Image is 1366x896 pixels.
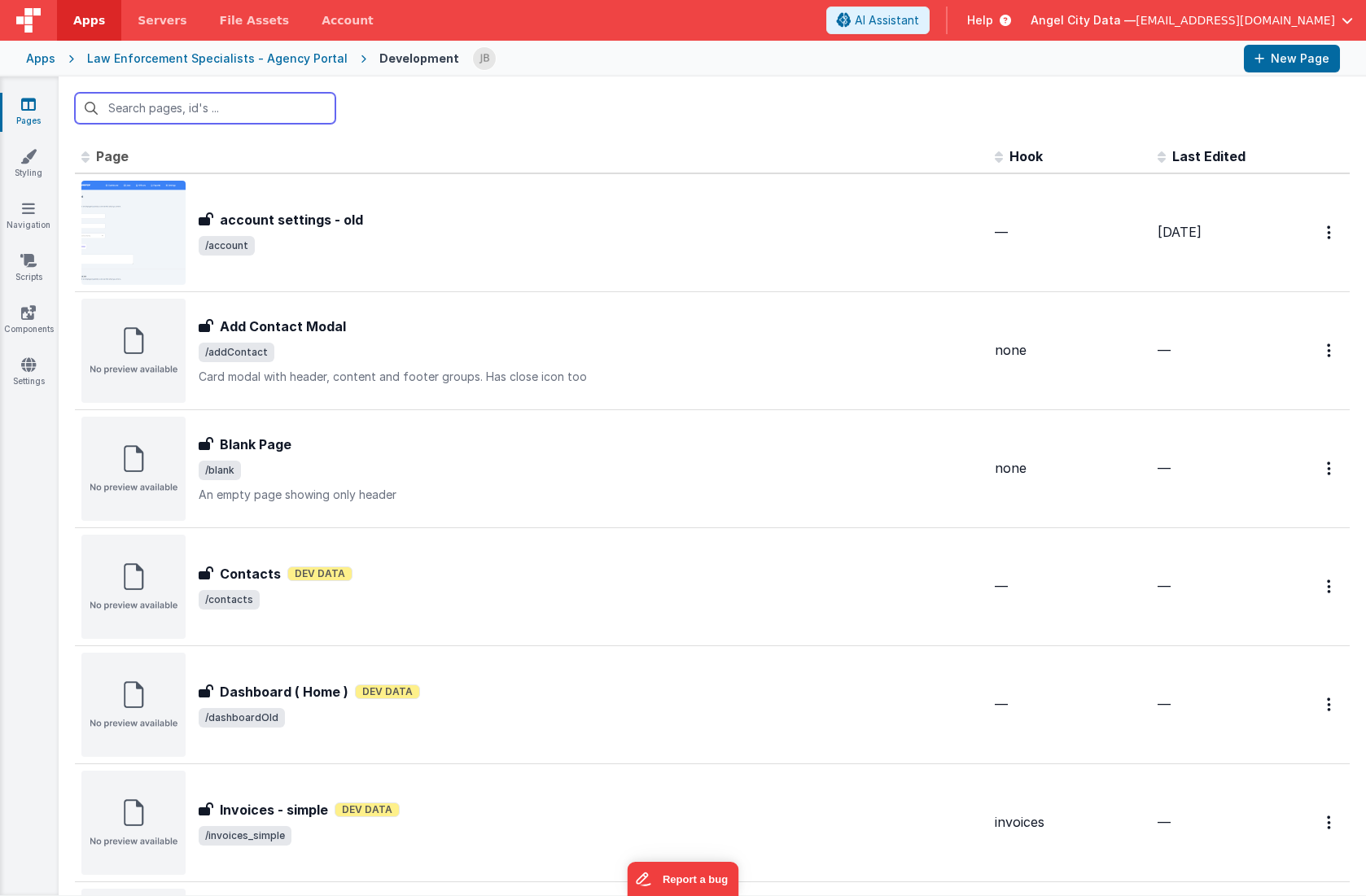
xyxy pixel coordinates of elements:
div: invoices [995,813,1145,832]
h3: Invoices - simple [220,800,328,820]
span: Hook [1009,148,1043,164]
iframe: Marker.io feedback button [628,862,739,896]
button: Options [1317,570,1343,603]
span: /blank [199,461,241,480]
div: Development [379,50,459,67]
span: [EMAIL_ADDRESS][DOMAIN_NAME] [1136,12,1335,28]
span: — [1158,578,1171,594]
span: Last Edited [1172,148,1246,164]
h3: account settings - old [220,210,363,229]
div: Law Enforcement Specialists - Agency Portal [87,50,348,67]
span: /contacts [199,590,260,610]
h3: Dashboard ( Home ) [220,682,348,702]
button: Options [1317,452,1343,485]
button: AI Assistant [826,7,930,34]
span: — [1158,814,1171,830]
button: Options [1317,334,1343,367]
span: Dev Data [355,684,420,699]
button: Options [1317,216,1343,249]
p: An empty page showing only header [199,487,982,503]
span: Page [96,148,129,164]
span: /invoices_simple [199,826,291,846]
span: Servers [138,12,186,28]
span: /addContact [199,343,274,362]
div: Apps [26,50,55,67]
h3: Contacts [220,564,281,583]
img: 9990944320bbc1bcb8cfbc08cd9c0949 [473,47,496,70]
span: AI Assistant [855,12,919,28]
span: — [995,224,1008,240]
span: — [1158,342,1171,358]
span: File Assets [220,12,290,28]
span: Help [967,12,993,28]
span: — [1158,460,1171,476]
h3: Blank Page [220,435,291,454]
h3: Add Contact Modal [220,317,346,336]
p: Card modal with header, content and footer groups. Has close icon too [199,369,982,385]
button: Options [1317,688,1343,721]
span: /account [199,236,255,256]
button: Angel City Data — [EMAIL_ADDRESS][DOMAIN_NAME] [1031,12,1353,28]
span: [DATE] [1158,224,1202,240]
button: New Page [1244,45,1340,72]
span: Dev Data [335,802,400,817]
span: Angel City Data — [1031,12,1136,28]
div: none [995,341,1145,360]
span: Apps [73,12,105,28]
div: none [995,459,1145,478]
span: — [995,696,1008,712]
span: /dashboardOld [199,708,285,728]
span: — [1158,696,1171,712]
button: Options [1317,806,1343,839]
span: — [995,578,1008,594]
span: Dev Data [287,566,352,581]
input: Search pages, id's ... [75,93,335,124]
